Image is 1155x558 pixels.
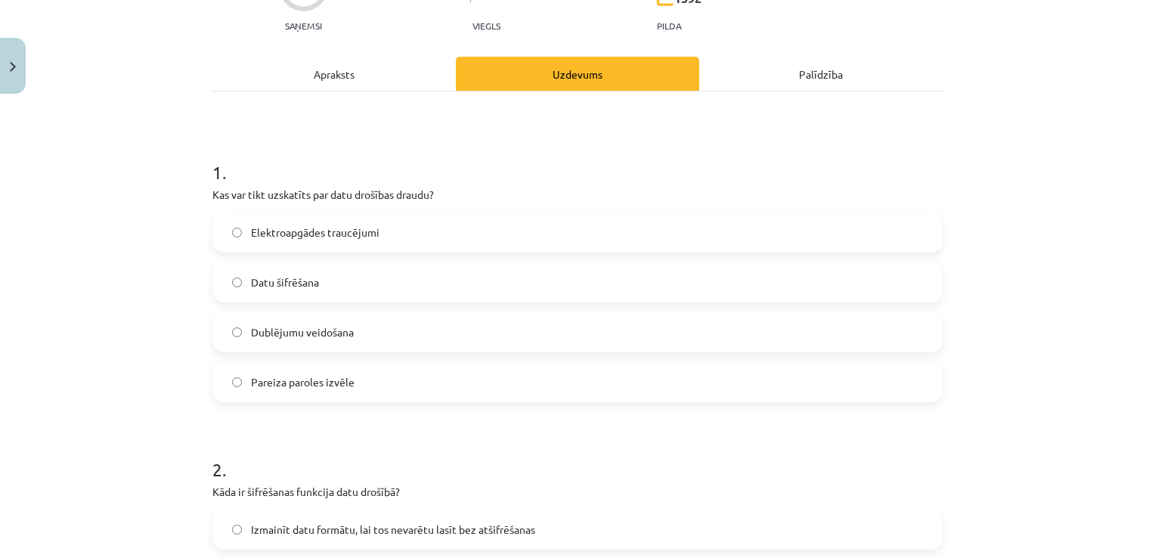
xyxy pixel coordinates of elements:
input: Pareiza paroles izvēle [232,377,242,387]
span: Dublējumu veidošana [251,324,354,340]
div: Palīdzība [699,57,943,91]
span: Datu šifrēšana [251,274,319,290]
p: Saņemsi [279,20,328,31]
div: Apraksts [212,57,456,91]
h1: 2 . [212,432,943,479]
p: Kas var tikt uzskatīts par datu drošības draudu? [212,187,943,203]
input: Dublējumu veidošana [232,327,242,337]
input: Izmainīt datu formātu, lai tos nevarētu lasīt bez atšifrēšanas [232,525,242,535]
span: Izmainīt datu formātu, lai tos nevarētu lasīt bez atšifrēšanas [251,522,535,538]
span: Elektroapgādes traucējumi [251,225,379,240]
p: Kāda ir šifrēšanas funkcija datu drošībā? [212,484,943,500]
span: Pareiza paroles izvēle [251,374,355,390]
p: pilda [657,20,681,31]
input: Datu šifrēšana [232,277,242,287]
input: Elektroapgādes traucējumi [232,228,242,237]
div: Uzdevums [456,57,699,91]
p: Viegls [472,20,500,31]
img: icon-close-lesson-0947bae3869378f0d4975bcd49f059093ad1ed9edebbc8119c70593378902aed.svg [10,62,16,72]
h1: 1 . [212,135,943,182]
